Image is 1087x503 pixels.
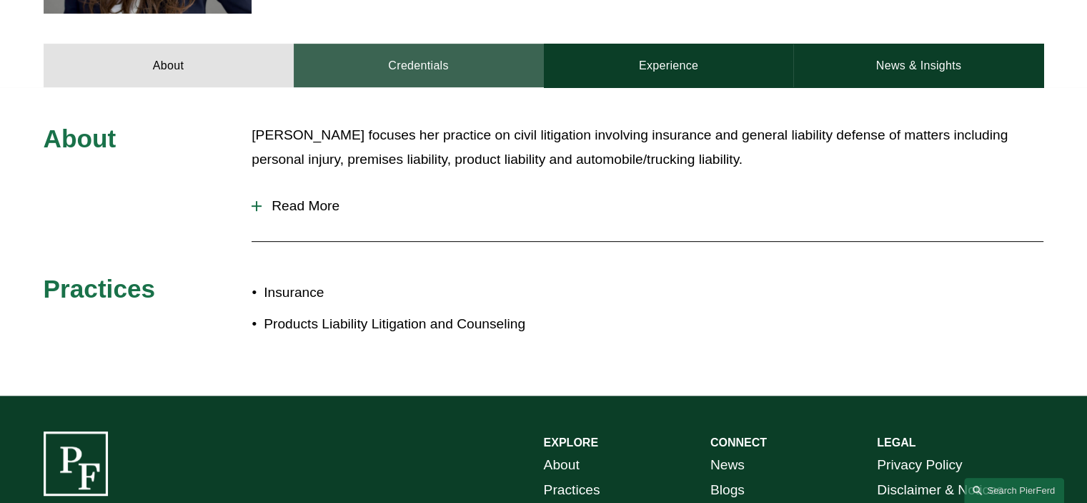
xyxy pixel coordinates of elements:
[710,436,767,449] strong: CONNECT
[44,44,294,87] a: About
[44,275,156,303] span: Practices
[262,198,1043,214] span: Read More
[264,280,543,306] p: Insurance
[710,453,745,478] a: News
[964,478,1064,503] a: Search this site
[252,123,1043,172] p: [PERSON_NAME] focuses her practice on civil litigation involving insurance and general liability ...
[710,478,745,503] a: Blogs
[877,436,915,449] strong: LEGAL
[44,124,116,152] span: About
[294,44,544,87] a: Credentials
[793,44,1043,87] a: News & Insights
[877,478,1003,503] a: Disclaimer & Notices
[544,436,598,449] strong: EXPLORE
[544,478,600,503] a: Practices
[877,453,962,478] a: Privacy Policy
[264,312,543,337] p: Products Liability Litigation and Counseling
[544,453,580,478] a: About
[544,44,794,87] a: Experience
[252,187,1043,225] button: Read More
